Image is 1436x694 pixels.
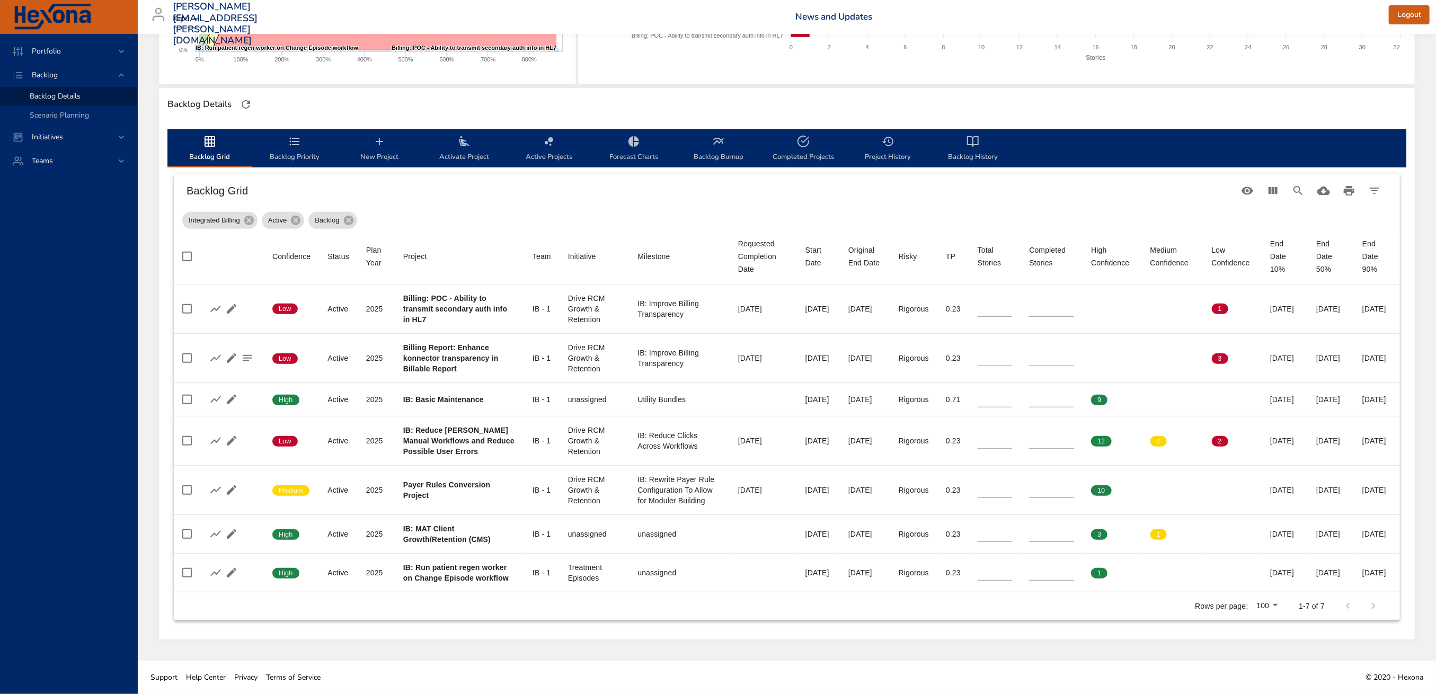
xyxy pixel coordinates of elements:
div: Initiative [568,250,596,263]
div: 0.23 [946,529,961,539]
div: [DATE] [848,435,882,446]
div: 2025 [366,304,386,314]
div: Milestone [637,250,670,263]
div: Low Confidence [1212,244,1254,269]
div: Sort [1029,244,1074,269]
text: 12 [1016,44,1023,50]
span: 12 [1091,437,1111,446]
b: Billing: POC - Ability to transmit secondary auth info in HL7 [403,294,507,324]
div: [DATE] [848,529,882,539]
div: Sort [533,250,551,263]
div: End Date 90% [1362,237,1391,275]
b: IB: Run patient regen worker on Change Episode workflow [403,563,509,582]
span: 0 [1150,304,1167,314]
span: Backlog Details [30,91,81,101]
span: Original End Date [848,244,882,269]
div: unassigned [637,567,721,578]
div: Treatment Episodes [568,562,621,583]
div: Active [262,212,304,229]
span: Total Stories [978,244,1013,269]
text: 200% [274,56,289,63]
span: Initiative [568,250,621,263]
span: Backlog History [937,135,1009,163]
button: Download CSV [1311,178,1336,203]
span: Medium Confidence [1150,244,1195,269]
text: 6 [904,44,907,50]
div: Sort [946,250,955,263]
div: [DATE] [805,567,831,578]
text: 800% [522,56,537,63]
button: Show Burnup [208,301,224,317]
a: Help Center [182,665,230,689]
text: 2 [828,44,831,50]
div: Sort [366,244,386,269]
text: 4 [866,44,869,50]
button: Logout [1389,5,1430,25]
div: Rigorous [899,435,929,446]
p: 1-7 of 7 [1299,601,1325,611]
text: 0% [196,56,204,63]
div: Rigorous [899,394,929,405]
div: Sort [805,244,831,269]
button: Standard Views [1235,178,1260,203]
div: IB - 1 [533,435,551,446]
div: Plan Year [366,244,386,269]
text: 400% [357,56,372,63]
div: IB - 1 [533,567,551,578]
div: Sort [637,250,670,263]
div: Active [327,304,349,314]
div: 0.23 [946,567,961,578]
div: IB - 1 [533,353,551,363]
button: Search [1286,178,1311,203]
button: View Columns [1260,178,1286,203]
span: 0 [1150,354,1167,363]
span: Backlog Grid [174,135,246,163]
text: 700% [481,56,495,63]
div: Team [533,250,551,263]
span: 3 [1091,530,1107,539]
b: IB: MAT Client Growth/Retention (CMS) [403,524,491,544]
span: Teams [23,156,61,166]
div: 2025 [366,435,386,446]
button: Edit Project Details [224,433,240,449]
span: Activate Project [428,135,500,163]
text: 100% [233,56,248,63]
span: 0 [1212,395,1228,405]
div: [DATE] [1362,435,1391,446]
div: [DATE] [1316,394,1345,405]
span: Status [327,250,349,263]
div: [DATE] [805,529,831,539]
div: Drive RCM Growth & Retention [568,293,621,325]
div: [DATE] [1270,485,1299,495]
span: Portfolio [23,46,69,56]
div: [DATE] [1316,304,1345,314]
div: High Confidence [1091,244,1133,269]
text: 10 [979,44,985,50]
div: End Date 10% [1270,237,1299,275]
div: Active [327,394,349,405]
text: Stories [1086,54,1106,61]
text: 28 [1321,44,1327,50]
a: News and Updates [796,11,873,23]
div: Drive RCM Growth & Retention [568,474,621,506]
div: Start Date [805,244,831,269]
div: [DATE] [738,304,788,314]
span: Confidence [272,250,311,263]
div: [DATE] [1316,485,1345,495]
div: unassigned [637,529,721,539]
span: 0 [1091,354,1107,363]
div: 2025 [366,485,386,495]
div: IB: Improve Billing Transparency [637,348,721,369]
div: [DATE] [1316,353,1345,363]
div: 0.23 [946,304,961,314]
span: High [272,530,299,539]
span: 0 [1212,486,1228,495]
a: Support [146,665,182,689]
b: IB: Basic Maintenance [403,395,484,404]
button: Show Burnup [208,392,224,407]
div: IB - 1 [533,394,551,405]
div: Completed Stories [1029,244,1074,269]
div: Kipu [173,11,202,28]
